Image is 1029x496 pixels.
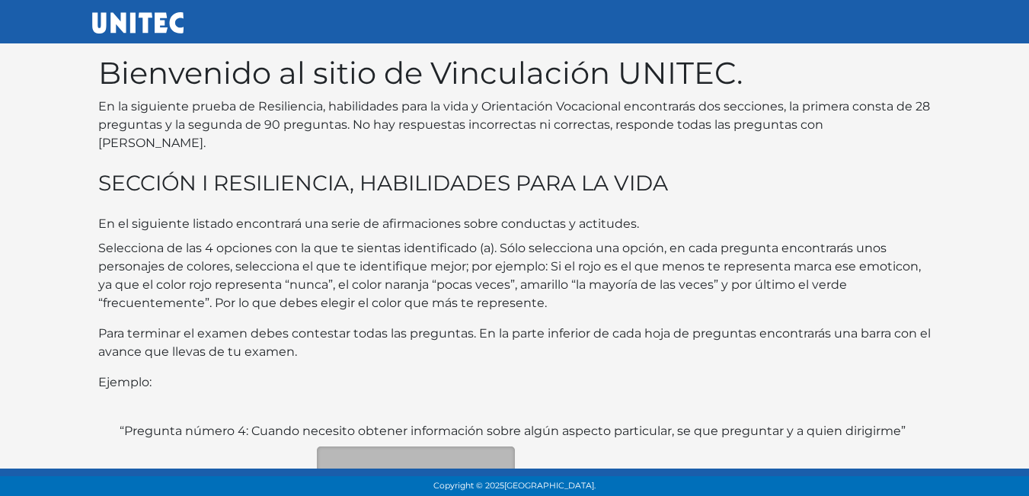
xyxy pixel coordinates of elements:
[98,171,932,197] h3: SECCIÓN I RESILIENCIA, HABILIDADES PARA LA VIDA
[120,422,906,440] label: “Pregunta número 4: Cuando necesito obtener información sobre algún aspecto particular, se que pr...
[98,215,932,233] p: En el siguiente listado encontrará una serie de afirmaciones sobre conductas y actitudes.
[98,98,932,152] p: En la siguiente prueba de Resiliencia, habilidades para la vida y Orientación Vocacional encontra...
[98,325,932,361] p: Para terminar el examen debes contestar todas las preguntas. En la parte inferior de cada hoja de...
[504,481,596,491] span: [GEOGRAPHIC_DATA].
[98,373,932,392] p: Ejemplo:
[98,55,932,91] h1: Bienvenido al sitio de Vinculación UNITEC.
[92,12,184,34] img: UNITEC
[98,239,932,312] p: Selecciona de las 4 opciones con la que te sientas identificado (a). Sólo selecciona una opción, ...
